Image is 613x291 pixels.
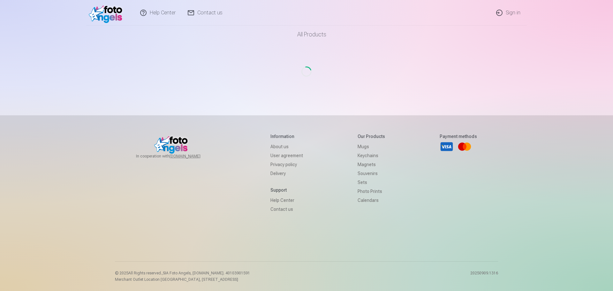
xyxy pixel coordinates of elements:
h5: Support [270,187,303,193]
a: Visa [440,140,454,154]
a: Delivery [270,169,303,178]
a: Magnets [358,160,385,169]
span: SIA Foto Angels, [DOMAIN_NAME]. 40103901591 [163,271,250,275]
a: User agreement [270,151,303,160]
a: Privacy policy [270,160,303,169]
a: About us [270,142,303,151]
h5: Information [270,133,303,140]
a: Help Center [270,196,303,205]
a: Photo prints [358,187,385,196]
p: © 2025 All Rights reserved. , [115,271,250,276]
a: All products [279,26,334,43]
a: Sets [358,178,385,187]
h5: Payment methods [440,133,477,140]
p: 20250909.1316 [470,271,498,282]
a: Mugs [358,142,385,151]
a: Mastercard [458,140,472,154]
a: Keychains [358,151,385,160]
a: Souvenirs [358,169,385,178]
img: /fa1 [89,3,125,23]
span: In cooperation with [136,154,216,159]
a: Calendars [358,196,385,205]
a: Contact us [270,205,303,214]
p: Merchant Outlet Location [GEOGRAPHIC_DATA], [STREET_ADDRESS] [115,277,250,282]
a: [DOMAIN_NAME] [170,154,216,159]
h5: Our products [358,133,385,140]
